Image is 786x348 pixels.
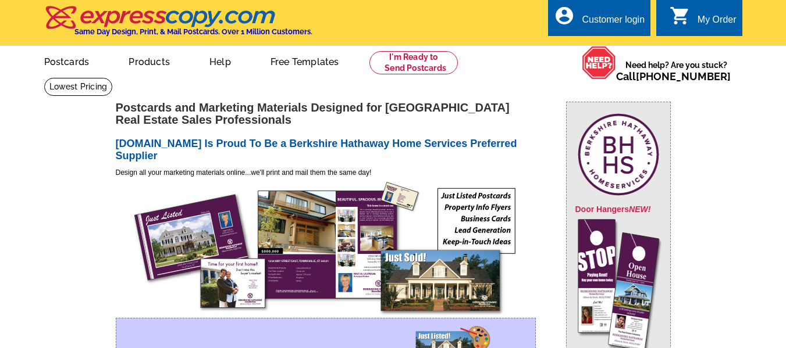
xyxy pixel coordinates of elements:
[252,47,358,74] a: Free Templates
[670,5,691,26] i: shopping_cart
[616,70,731,82] span: Call
[575,111,661,198] img: Berkshire Hathaway Home Services Preferred Provider
[554,5,575,26] i: account_circle
[554,13,645,27] a: account_circle Customer login
[575,105,661,214] h3: Door Hangers
[110,47,189,74] a: Products
[74,27,312,36] h4: Same Day Design, Print, & Mail Postcards. Over 1 Million Customers.
[44,14,312,36] a: Same Day Design, Print, & Mail Postcards. Over 1 Million Customers.
[670,13,737,27] a: shopping_cart My Order
[191,47,250,74] a: Help
[118,180,525,316] img: Berkshire Hathaway Home Services postcard designs
[636,70,731,82] a: [PHONE_NUMBER]
[116,168,372,177] span: Design all your marketing materials online...we'll print and mail them the same day!
[116,138,547,163] h2: [DOMAIN_NAME] Is Proud To Be a Berkshire Hathaway Home Services Preferred Supplier
[698,15,737,31] div: My Order
[582,46,616,80] img: help
[629,205,650,214] em: NEW!
[582,15,645,31] div: Customer login
[26,47,108,74] a: Postcards
[116,102,547,126] h1: Postcards and Marketing Materials Designed for [GEOGRAPHIC_DATA] Real Estate Sales Professionals
[616,59,737,82] span: Need help? Are you stuck?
